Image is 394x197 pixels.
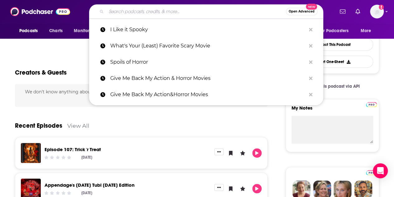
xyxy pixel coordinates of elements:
[319,27,349,35] span: For Podcasters
[67,122,89,129] a: View All
[106,7,286,17] input: Search podcasts, credits, & more...
[110,70,306,86] p: Give Me Back My Action & Horror Movies
[44,190,72,195] div: Community Rating: 0 out of 5
[15,122,62,130] a: Recent Episodes
[353,6,363,17] a: Show notifications dropdown
[289,10,315,13] span: Open Advanced
[110,38,306,54] p: What's Your (Least) Favorite Scary Movie
[89,54,323,70] a: Spoils of Horror
[366,169,377,175] a: Pro website
[110,22,306,38] p: I Like it Spooky
[361,27,371,35] span: More
[366,102,377,107] img: Podchaser Pro
[252,184,262,193] button: Play
[214,184,224,191] button: Show More Button
[300,79,365,94] a: Get this podcast via API
[89,86,323,103] a: Give Me Back My Action&Horror Movies
[356,25,379,37] button: open menu
[21,143,41,163] img: Episode 107: Trick 'r Treat
[366,101,377,107] a: Pro website
[25,89,257,101] span: We don't know anything about the creators of this podcast yet . You can so they can be credited f...
[81,191,92,195] div: [DATE]
[286,8,317,15] button: Open AdvancedNew
[89,4,323,19] div: Search podcasts, credits, & more...
[373,163,388,178] div: Open Intercom Messenger
[337,6,348,17] a: Show notifications dropdown
[15,69,67,76] h2: Creators & Guests
[89,38,323,54] a: What's Your (Least) Favorite Scary Movie
[214,148,224,155] button: Show More Button
[49,27,63,35] span: Charts
[370,5,384,18] button: Show profile menu
[45,146,101,152] a: Episode 107: Trick 'r Treat
[226,148,235,158] button: Bookmark Episode
[311,84,360,89] span: Get this podcast via API
[379,5,384,10] svg: Add a profile image
[252,148,262,158] button: Play
[19,27,38,35] span: Podcasts
[292,105,373,116] label: My Notes
[74,27,96,35] span: Monitoring
[15,25,46,37] button: open menu
[306,4,317,10] span: New
[10,6,70,17] img: Podchaser - Follow, Share and Rate Podcasts
[238,148,247,158] button: Leave a Rating
[370,5,384,18] img: User Profile
[110,86,306,103] p: Give Me Back My Action&Horror Movies
[89,70,323,86] a: Give Me Back My Action & Horror Movies
[69,25,104,37] button: open menu
[366,170,377,175] img: Podchaser Pro
[81,155,92,160] div: [DATE]
[370,5,384,18] span: Logged in as emilyjherman
[292,38,373,51] a: Contact This Podcast
[292,56,373,68] button: Export One-Sheet
[315,25,358,37] button: open menu
[89,22,323,38] a: I Like it Spooky
[44,155,72,160] div: Community Rating: 0 out of 5
[226,184,235,193] button: Bookmark Episode
[110,54,306,70] p: Spoils of Horror
[238,184,247,193] button: Leave a Rating
[45,25,66,37] a: Charts
[45,182,135,188] a: Appendage's October 2025 Tubi Halloween Edition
